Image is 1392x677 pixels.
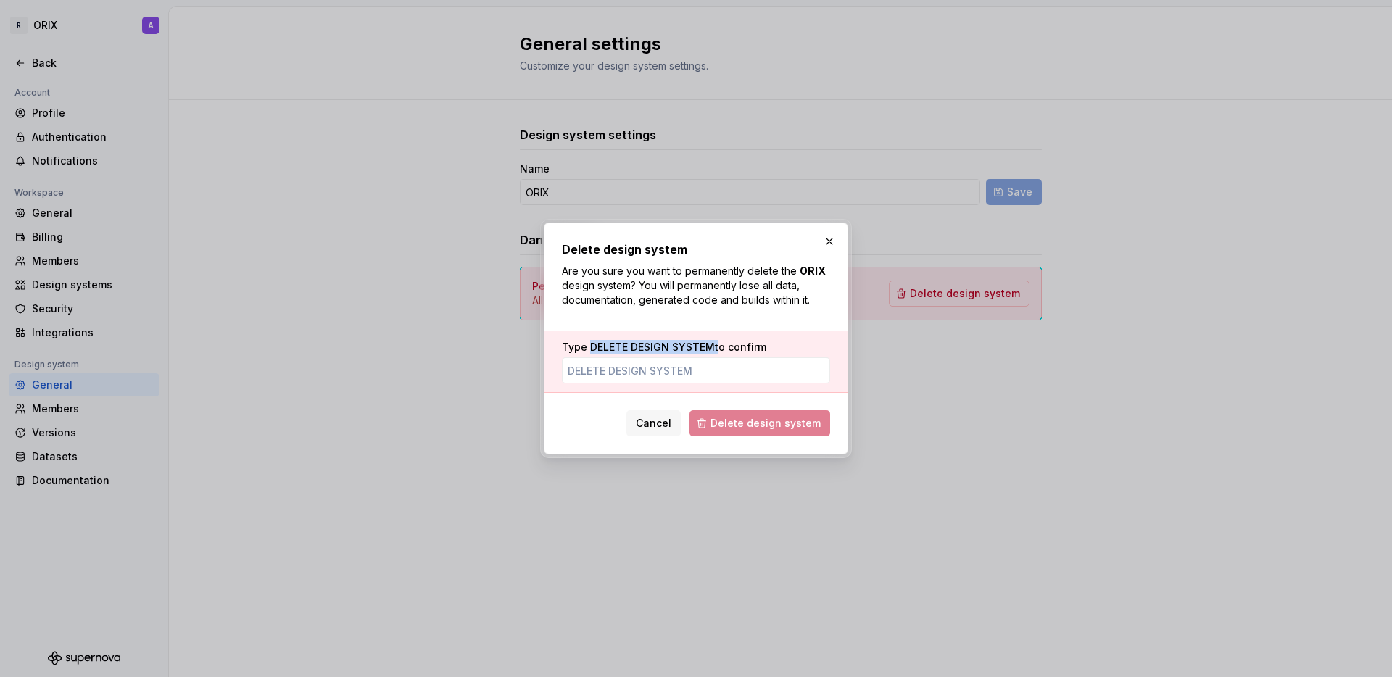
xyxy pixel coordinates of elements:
strong: ORIX [800,265,826,277]
label: Type to confirm [562,340,766,354]
button: Cancel [626,410,681,436]
span: DELETE DESIGN SYSTEM [590,341,715,353]
p: Are you sure you want to permanently delete the design system? You will permanently lose all data... [562,264,830,307]
span: Cancel [636,416,671,431]
h2: Delete design system [562,241,830,258]
input: DELETE DESIGN SYSTEM [562,357,830,383]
